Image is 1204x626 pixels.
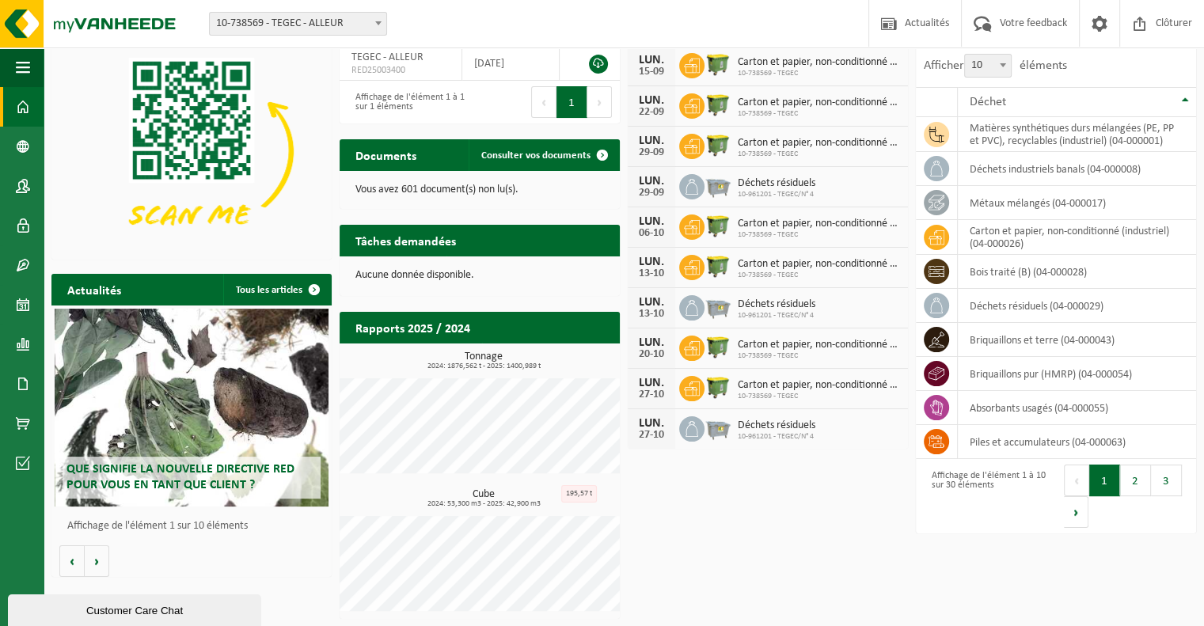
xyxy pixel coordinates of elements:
[738,177,815,190] span: Déchets résiduels
[636,66,667,78] div: 15-09
[636,309,667,320] div: 13-10
[970,96,1006,108] span: Déchet
[738,392,900,401] span: 10-738569 - TEGEC
[738,339,900,351] span: Carton et papier, non-conditionné (industriel)
[1120,465,1151,496] button: 2
[705,414,731,441] img: WB-2500-GAL-GY-04
[1089,465,1120,496] button: 1
[636,296,667,309] div: LUN.
[636,94,667,107] div: LUN.
[636,215,667,228] div: LUN.
[1151,465,1182,496] button: 3
[958,255,1196,289] td: bois traité (B) (04-000028)
[85,545,109,577] button: Volgende
[340,225,472,256] h2: Tâches demandées
[738,218,900,230] span: Carton et papier, non-conditionné (industriel)
[348,362,620,370] span: 2024: 1876,562 t - 2025: 1400,989 t
[636,188,667,199] div: 29-09
[636,377,667,389] div: LUN.
[738,109,900,119] span: 10-738569 - TEGEC
[556,86,587,118] button: 1
[355,184,604,195] p: Vous avez 601 document(s) non lu(s).
[738,69,900,78] span: 10-738569 - TEGEC
[705,91,731,118] img: WB-1100-HPE-GN-50
[636,417,667,430] div: LUN.
[636,107,667,118] div: 22-09
[958,323,1196,357] td: briquaillons et terre (04-000043)
[636,135,667,147] div: LUN.
[738,298,815,311] span: Déchets résiduels
[705,293,731,320] img: WB-2500-GAL-GY-04
[705,333,731,360] img: WB-1100-HPE-GN-50
[738,419,815,432] span: Déchets résiduels
[738,56,900,69] span: Carton et papier, non-conditionné (industriel)
[738,311,815,321] span: 10-961201 - TEGEC/N° 4
[51,46,332,256] img: Download de VHEPlus App
[958,117,1196,152] td: matières synthétiques durs mélangées (PE, PP et PVC), recyclables (industriel) (04-000001)
[51,274,137,305] h2: Actualités
[340,312,486,343] h2: Rapports 2025 / 2024
[924,463,1048,529] div: Affichage de l'élément 1 à 10 sur 30 éléments
[738,379,900,392] span: Carton et papier, non-conditionné (industriel)
[636,175,667,188] div: LUN.
[636,54,667,66] div: LUN.
[561,485,597,503] div: 195,57 t
[348,489,620,508] h3: Cube
[738,137,900,150] span: Carton et papier, non-conditionné (industriel)
[348,351,620,370] h3: Tonnage
[67,521,324,532] p: Affichage de l'élément 1 sur 10 éléments
[958,152,1196,186] td: déchets industriels banals (04-000008)
[636,228,667,239] div: 06-10
[705,172,731,199] img: WB-2500-GAL-GY-04
[8,591,264,626] iframe: chat widget
[738,432,815,442] span: 10-961201 - TEGEC/N° 4
[587,86,612,118] button: Next
[636,147,667,158] div: 29-09
[636,430,667,441] div: 27-10
[462,46,560,81] td: [DATE]
[636,349,667,360] div: 20-10
[59,545,85,577] button: Vorige
[355,270,604,281] p: Aucune donnée disponible.
[964,54,1012,78] span: 10
[705,51,731,78] img: WB-1100-HPE-GN-50
[1064,465,1089,496] button: Previous
[738,97,900,109] span: Carton et papier, non-conditionné (industriel)
[55,309,329,506] a: Que signifie la nouvelle directive RED pour vous en tant que client ?
[351,51,423,63] span: TEGEC - ALLEUR
[958,289,1196,323] td: déchets résiduels (04-000029)
[958,220,1196,255] td: carton et papier, non-conditionné (industriel) (04-000026)
[209,12,387,36] span: 10-738569 - TEGEC - ALLEUR
[738,190,815,199] span: 10-961201 - TEGEC/N° 4
[348,500,620,508] span: 2024: 53,300 m3 - 2025: 42,900 m3
[924,59,1067,72] label: Afficher éléments
[340,139,432,170] h2: Documents
[958,357,1196,391] td: briquaillons pur (HMRP) (04-000054)
[705,252,731,279] img: WB-1100-HPE-GN-50
[965,55,1011,77] span: 10
[351,64,450,77] span: RED25003400
[738,230,900,240] span: 10-738569 - TEGEC
[1064,496,1088,528] button: Next
[636,256,667,268] div: LUN.
[482,343,618,374] a: Consulter les rapports
[223,274,330,305] a: Tous les articles
[705,131,731,158] img: WB-1100-HPE-GN-50
[738,351,900,361] span: 10-738569 - TEGEC
[481,150,591,161] span: Consulter vos documents
[958,186,1196,220] td: métaux mélangés (04-000017)
[636,389,667,400] div: 27-10
[348,85,472,120] div: Affichage de l'élément 1 à 1 sur 1 éléments
[66,463,294,491] span: Que signifie la nouvelle directive RED pour vous en tant que client ?
[738,271,900,280] span: 10-738569 - TEGEC
[705,374,731,400] img: WB-1100-HPE-GN-50
[738,258,900,271] span: Carton et papier, non-conditionné (industriel)
[636,336,667,349] div: LUN.
[636,268,667,279] div: 13-10
[531,86,556,118] button: Previous
[958,391,1196,425] td: absorbants usagés (04-000055)
[469,139,618,171] a: Consulter vos documents
[705,212,731,239] img: WB-1100-HPE-GN-50
[958,425,1196,459] td: Piles et accumulateurs (04-000063)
